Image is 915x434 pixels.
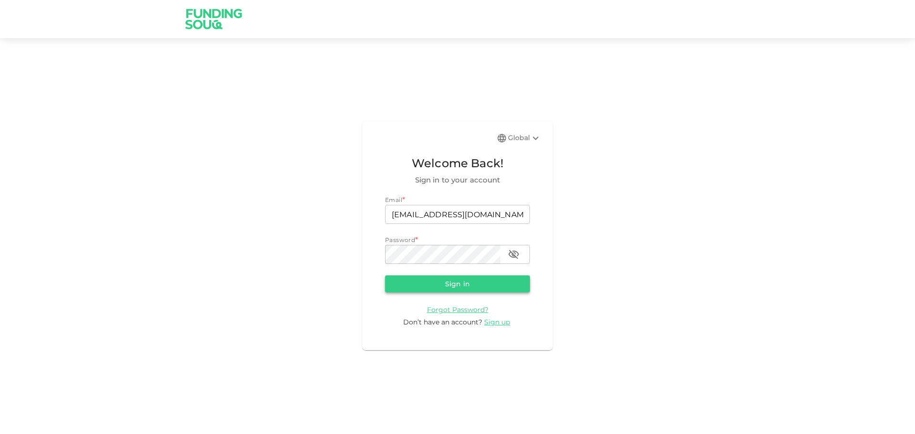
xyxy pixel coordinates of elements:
[385,236,415,243] span: Password
[508,132,541,144] div: Global
[484,318,510,326] span: Sign up
[385,174,530,186] span: Sign in to your account
[403,318,482,326] span: Don’t have an account?
[427,305,488,314] a: Forgot Password?
[385,245,500,264] input: password
[385,275,530,293] button: Sign in
[385,196,402,203] span: Email
[385,154,530,172] span: Welcome Back!
[385,205,530,224] input: email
